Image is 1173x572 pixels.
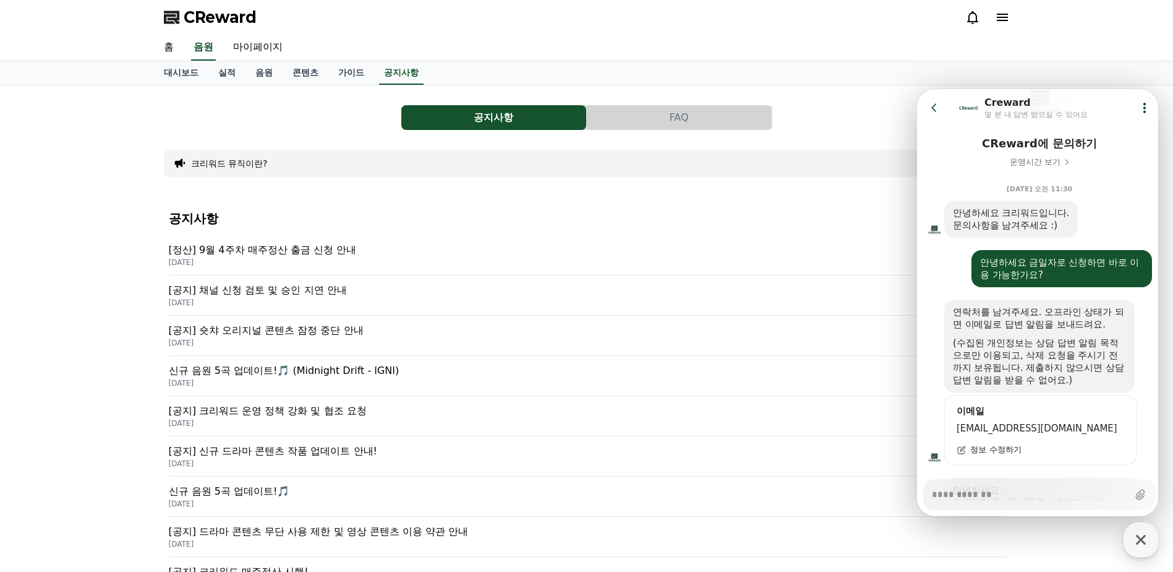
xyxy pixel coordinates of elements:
[169,338,1005,348] p: [DATE]
[169,258,1005,267] p: [DATE]
[154,61,208,85] a: 대시보드
[169,323,1005,338] p: [공지] 숏챠 오리지널 콘텐츠 잠정 중단 안내
[169,499,1005,509] p: [DATE]
[169,275,1005,316] a: [공지] 채널 신청 검토 및 승인 지연 안내 [DATE]
[169,539,1005,549] p: [DATE]
[587,105,772,130] button: FAQ
[191,157,268,170] button: 크리워드 뮤직이란?
[379,61,424,85] a: 공지사항
[169,459,1005,469] p: [DATE]
[169,356,1005,396] a: 신규 음원 5곡 업데이트!🎵 (Midnight Drift - IGNI) [DATE]
[283,61,328,85] a: 콘텐츠
[154,35,184,61] a: 홈
[169,517,1005,557] a: [공지] 드라마 콘텐츠 무단 사용 제한 및 영상 콘텐츠 이용 약관 안내 [DATE]
[208,61,245,85] a: 실적
[164,7,257,27] a: CReward
[169,298,1005,308] p: [DATE]
[169,396,1005,436] a: [공지] 크리워드 운영 정책 강화 및 협조 요청 [DATE]
[184,7,257,27] span: CReward
[401,105,587,130] a: 공지사항
[169,378,1005,388] p: [DATE]
[328,61,374,85] a: 가이드
[191,35,216,61] a: 음원
[223,35,292,61] a: 마이페이지
[169,235,1005,275] a: [정산] 9월 4주차 매주정산 출금 신청 안내 [DATE]
[917,89,1158,516] iframe: Channel chat
[169,212,1005,225] h4: 공지사항
[169,484,1005,499] p: 신규 음원 5곡 업데이트!🎵
[169,444,1005,459] p: [공지] 신규 드라마 콘텐츠 작품 업데이트 안내!
[169,283,1005,298] p: [공지] 채널 신청 검토 및 승인 지연 안내
[587,105,772,130] a: FAQ
[401,105,586,130] button: 공지사항
[169,477,1005,517] a: 신규 음원 5곡 업데이트!🎵 [DATE]
[169,436,1005,477] a: [공지] 신규 드라마 콘텐츠 작품 업데이트 안내! [DATE]
[169,524,1005,539] p: [공지] 드라마 콘텐츠 무단 사용 제한 및 영상 콘텐츠 이용 약관 안내
[169,363,1005,378] p: 신규 음원 5곡 업데이트!🎵 (Midnight Drift - IGNI)
[169,418,1005,428] p: [DATE]
[169,404,1005,418] p: [공지] 크리워드 운영 정책 강화 및 협조 요청
[245,61,283,85] a: 음원
[169,316,1005,356] a: [공지] 숏챠 오리지널 콘텐츠 잠정 중단 안내 [DATE]
[169,243,1005,258] p: [정산] 9월 4주차 매주정산 출금 신청 안내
